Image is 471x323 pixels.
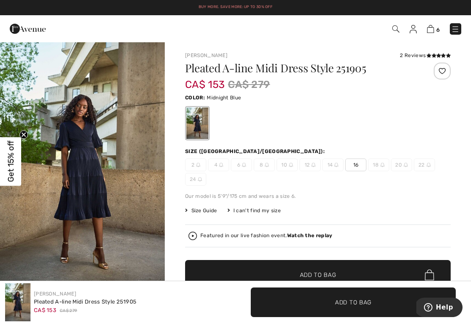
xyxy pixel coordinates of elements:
[60,308,77,314] span: CA$ 279
[427,163,431,167] img: ring-m.svg
[404,163,408,167] img: ring-m.svg
[208,159,229,171] span: 4
[451,25,460,33] img: Menu
[392,25,399,33] img: Search
[5,283,30,321] img: Pleated A-Line Midi Dress Style 251905
[6,141,16,182] span: Get 15% off
[34,291,76,297] a: [PERSON_NAME]
[10,20,46,37] img: 1ère Avenue
[196,163,200,167] img: ring-m.svg
[185,192,451,200] div: Our model is 5'9"/175 cm and wears a size 6.
[19,131,28,139] button: Close teaser
[265,163,269,167] img: ring-m.svg
[311,163,316,167] img: ring-m.svg
[228,77,270,92] span: CA$ 279
[185,70,224,90] span: CA$ 153
[185,173,206,186] span: 24
[335,298,371,307] span: Add to Bag
[416,298,463,319] iframe: Opens a widget where you can find more information
[287,233,332,238] strong: Watch the replay
[427,24,440,34] a: 6
[277,159,298,171] span: 10
[200,233,332,238] div: Featured in our live fashion event.
[345,159,366,171] span: 16
[227,207,281,214] div: I can't find my size
[231,159,252,171] span: 6
[185,63,406,74] h1: Pleated A-line Midi Dress Style 251905
[242,163,246,167] img: ring-m.svg
[322,159,344,171] span: 14
[414,159,435,171] span: 22
[380,163,385,167] img: ring-m.svg
[289,163,293,167] img: ring-m.svg
[425,269,434,280] img: Bag.svg
[254,159,275,171] span: 8
[368,159,389,171] span: 18
[299,159,321,171] span: 12
[185,148,327,155] div: Size ([GEOGRAPHIC_DATA]/[GEOGRAPHIC_DATA]):
[185,159,206,171] span: 2
[436,27,440,33] span: 6
[198,177,202,181] img: ring-m.svg
[410,25,417,33] img: My Info
[300,271,336,279] span: Add to Bag
[400,52,451,59] div: 2 Reviews
[251,287,456,317] button: Add to Bag
[185,95,205,101] span: Color:
[199,5,272,9] a: Buy More. Save More: Up to 30% Off
[185,52,227,58] a: [PERSON_NAME]
[219,163,223,167] img: ring-m.svg
[188,232,197,240] img: Watch the replay
[207,95,241,101] span: Midnight Blue
[10,24,46,32] a: 1ère Avenue
[34,307,56,313] span: CA$ 153
[185,207,217,214] span: Size Guide
[391,159,412,171] span: 20
[334,163,338,167] img: ring-m.svg
[186,107,208,139] div: Midnight Blue
[427,25,434,33] img: Shopping Bag
[34,298,136,306] div: Pleated A-line Midi Dress Style 251905
[185,260,451,290] button: Add to Bag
